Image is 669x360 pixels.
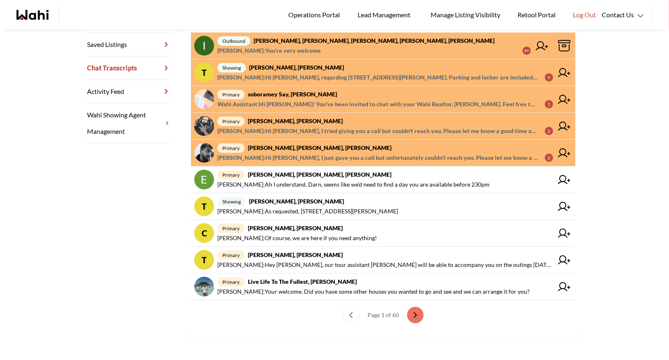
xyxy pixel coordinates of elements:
a: Wahi Showing Agent Management [87,103,171,143]
img: chat avatar [194,89,214,109]
strong: [PERSON_NAME], [PERSON_NAME] [249,64,344,71]
img: chat avatar [194,277,214,297]
a: Tshowing[PERSON_NAME], [PERSON_NAME][PERSON_NAME]:As requested, [STREET_ADDRESS][PERSON_NAME] [191,193,575,220]
button: previous page [343,307,359,323]
span: primary [217,250,245,260]
a: primary[PERSON_NAME], [PERSON_NAME], [PERSON_NAME][PERSON_NAME]:Ah I understand. Darn, seems like... [191,166,575,193]
span: Operations Portal [288,9,343,20]
span: [PERSON_NAME] : You're very welcome [217,46,321,56]
span: outbound [217,36,250,46]
div: 9+ [523,47,531,55]
span: [PERSON_NAME] : Hi [PERSON_NAME], I just gave you a call but unfortunately couldn't reach you. Pl... [217,153,538,163]
span: Wahi Assistant : Hi [PERSON_NAME]! You’ve been invited to chat with your Wahi Realtor, [PERSON_NA... [217,99,538,109]
img: chat avatar [194,116,214,136]
span: showing [217,63,246,72]
strong: [PERSON_NAME], [PERSON_NAME], [PERSON_NAME] [248,171,391,178]
span: primary [217,277,245,287]
img: chat avatar [194,36,214,56]
span: primary [217,90,245,99]
span: [PERSON_NAME] : Hi [PERSON_NAME], regarding [STREET_ADDRESS][PERSON_NAME]. Parking and locker are... [217,72,538,82]
a: Cprimary[PERSON_NAME], [PERSON_NAME][PERSON_NAME]:Of course, we are here if you need anything! [191,220,575,247]
span: primary [217,143,245,153]
a: Chat Transcripts [87,56,171,80]
a: outbound[PERSON_NAME], [PERSON_NAME], [PERSON_NAME], [PERSON_NAME], [PERSON_NAME][PERSON_NAME]:Yo... [191,33,575,59]
div: C [194,223,214,243]
span: Log Out [573,9,596,20]
strong: [PERSON_NAME], [PERSON_NAME], [PERSON_NAME] [248,144,391,151]
img: chat avatar [194,143,214,163]
img: chat avatar [194,170,214,189]
a: Wahi homepage [16,10,49,20]
a: primaryLive life To the fullest, [PERSON_NAME][PERSON_NAME]:Your welcome. Did you have some other... [191,274,575,300]
strong: [PERSON_NAME], [PERSON_NAME] [248,224,343,231]
a: Tprimary[PERSON_NAME], [PERSON_NAME][PERSON_NAME]:Hey [PERSON_NAME], our tour assistant [PERSON_N... [191,247,575,274]
span: [PERSON_NAME] : Hi [PERSON_NAME], I tried giving you a call but couldn't reach you. Please let me... [217,126,538,136]
div: 1 [545,100,553,108]
strong: [PERSON_NAME], [PERSON_NAME] [248,251,343,258]
span: Manage Listing Visibility [428,9,503,20]
strong: [PERSON_NAME], [PERSON_NAME] [248,117,343,124]
strong: soboramey say, [PERSON_NAME] [248,91,337,98]
div: T [194,63,214,82]
button: next page [407,307,424,323]
span: [PERSON_NAME] : Your welcome. Did you have some other houses you wanted to go and see and we can ... [217,287,530,297]
span: Lead Management [358,9,413,20]
div: Page 1 of 60 [364,307,402,323]
a: Tshowing[PERSON_NAME], [PERSON_NAME][PERSON_NAME]:Hi [PERSON_NAME], regarding [STREET_ADDRESS][PE... [191,59,575,86]
strong: [PERSON_NAME], [PERSON_NAME], [PERSON_NAME], [PERSON_NAME], [PERSON_NAME] [254,37,495,44]
div: T [194,196,214,216]
a: primary[PERSON_NAME], [PERSON_NAME], [PERSON_NAME][PERSON_NAME]:Hi [PERSON_NAME], I just gave you... [191,140,575,166]
span: [PERSON_NAME] : Ah I understand. Darn, seems like we'd need to find a day you are available befor... [217,180,490,189]
span: [PERSON_NAME] : Of course, we are here if you need anything! [217,233,377,243]
strong: [PERSON_NAME], [PERSON_NAME] [249,198,344,205]
span: showing [217,197,246,206]
span: primary [217,117,245,126]
strong: Live life To the fullest, [PERSON_NAME] [248,278,357,285]
div: 2 [545,127,553,135]
div: 5 [545,73,553,82]
span: [PERSON_NAME] : Hey [PERSON_NAME], our tour assistant [PERSON_NAME] will be able to accompany you... [217,260,553,270]
nav: conversations pagination [191,300,575,330]
a: Saved Listings [87,33,171,56]
span: Retool Portal [518,9,558,20]
span: primary [217,170,245,180]
span: primary [217,224,245,233]
div: 2 [545,154,553,162]
span: [PERSON_NAME] : As requested, [STREET_ADDRESS][PERSON_NAME] [217,206,398,216]
a: Activity Feed [87,80,171,103]
div: T [194,250,214,270]
a: primarysoboramey say, [PERSON_NAME]Wahi Assistant:Hi [PERSON_NAME]! You’ve been invited to chat w... [191,86,575,113]
a: primary[PERSON_NAME], [PERSON_NAME][PERSON_NAME]:Hi [PERSON_NAME], I tried giving you a call but ... [191,113,575,140]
